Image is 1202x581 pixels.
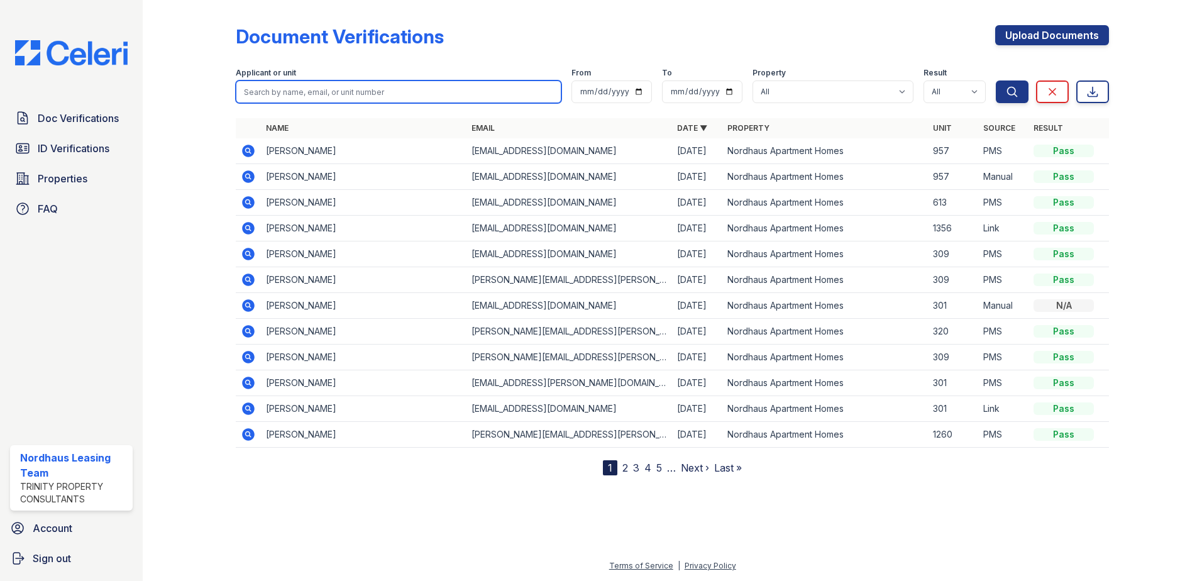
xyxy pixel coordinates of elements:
td: [DATE] [672,370,722,396]
span: FAQ [38,201,58,216]
td: [DATE] [672,267,722,293]
div: Pass [1034,402,1094,415]
input: Search by name, email, or unit number [236,80,561,103]
a: Terms of Service [609,561,673,570]
span: Sign out [33,551,71,566]
td: [PERSON_NAME] [261,422,466,448]
a: Date ▼ [677,123,707,133]
td: 957 [928,164,978,190]
a: Upload Documents [995,25,1109,45]
td: [DATE] [672,190,722,216]
a: Privacy Policy [685,561,736,570]
td: Nordhaus Apartment Homes [722,319,928,345]
td: [DATE] [672,241,722,267]
td: 301 [928,293,978,319]
div: 1 [603,460,617,475]
div: Pass [1034,145,1094,157]
a: Account [5,516,138,541]
td: [PERSON_NAME] [261,293,466,319]
div: Pass [1034,170,1094,183]
td: Nordhaus Apartment Homes [722,267,928,293]
div: N/A [1034,299,1094,312]
td: 320 [928,319,978,345]
td: [PERSON_NAME] [261,267,466,293]
td: 957 [928,138,978,164]
td: [PERSON_NAME] [261,396,466,422]
td: [DATE] [672,216,722,241]
a: Properties [10,166,133,191]
td: [EMAIL_ADDRESS][DOMAIN_NAME] [466,164,672,190]
label: Result [924,68,947,78]
label: Property [753,68,786,78]
div: | [678,561,680,570]
a: Unit [933,123,952,133]
td: [PERSON_NAME] [261,319,466,345]
td: 309 [928,267,978,293]
span: Properties [38,171,87,186]
td: [DATE] [672,396,722,422]
td: [EMAIL_ADDRESS][DOMAIN_NAME] [466,396,672,422]
td: Nordhaus Apartment Homes [722,293,928,319]
a: 5 [656,462,662,474]
td: Manual [978,164,1028,190]
td: [EMAIL_ADDRESS][DOMAIN_NAME] [466,241,672,267]
div: Pass [1034,248,1094,260]
td: [EMAIL_ADDRESS][DOMAIN_NAME] [466,293,672,319]
div: Pass [1034,377,1094,389]
a: Last » [714,462,742,474]
td: Nordhaus Apartment Homes [722,396,928,422]
div: Pass [1034,222,1094,235]
span: Doc Verifications [38,111,119,126]
label: To [662,68,672,78]
td: PMS [978,138,1028,164]
a: ID Verifications [10,136,133,161]
td: [DATE] [672,293,722,319]
td: 1356 [928,216,978,241]
span: … [667,460,676,475]
td: Nordhaus Apartment Homes [722,422,928,448]
td: PMS [978,319,1028,345]
td: Nordhaus Apartment Homes [722,164,928,190]
td: [EMAIL_ADDRESS][DOMAIN_NAME] [466,216,672,241]
td: Nordhaus Apartment Homes [722,241,928,267]
td: 613 [928,190,978,216]
a: Sign out [5,546,138,571]
td: 309 [928,345,978,370]
img: CE_Logo_Blue-a8612792a0a2168367f1c8372b55b34899dd931a85d93a1a3d3e32e68fde9ad4.png [5,40,138,65]
td: PMS [978,190,1028,216]
td: [PERSON_NAME][EMAIL_ADDRESS][PERSON_NAME][DOMAIN_NAME] [466,422,672,448]
td: [PERSON_NAME] [261,190,466,216]
a: Source [983,123,1015,133]
td: Link [978,216,1028,241]
div: Pass [1034,428,1094,441]
a: FAQ [10,196,133,221]
td: [EMAIL_ADDRESS][DOMAIN_NAME] [466,190,672,216]
a: 3 [633,462,639,474]
a: Next › [681,462,709,474]
a: Doc Verifications [10,106,133,131]
td: Link [978,396,1028,422]
a: Name [266,123,289,133]
a: Property [727,123,769,133]
td: Nordhaus Apartment Homes [722,345,928,370]
a: Email [471,123,495,133]
a: Result [1034,123,1063,133]
div: Nordhaus Leasing Team [20,450,128,480]
td: 1260 [928,422,978,448]
td: Nordhaus Apartment Homes [722,216,928,241]
td: [DATE] [672,138,722,164]
td: 301 [928,396,978,422]
td: Nordhaus Apartment Homes [722,138,928,164]
td: Nordhaus Apartment Homes [722,190,928,216]
td: [DATE] [672,319,722,345]
td: [PERSON_NAME][EMAIL_ADDRESS][PERSON_NAME][PERSON_NAME][DOMAIN_NAME] [466,345,672,370]
td: [EMAIL_ADDRESS][DOMAIN_NAME] [466,138,672,164]
td: [PERSON_NAME] [261,345,466,370]
td: [PERSON_NAME] [261,370,466,396]
span: Account [33,521,72,536]
td: 309 [928,241,978,267]
td: PMS [978,241,1028,267]
td: [PERSON_NAME] [261,216,466,241]
span: ID Verifications [38,141,109,156]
